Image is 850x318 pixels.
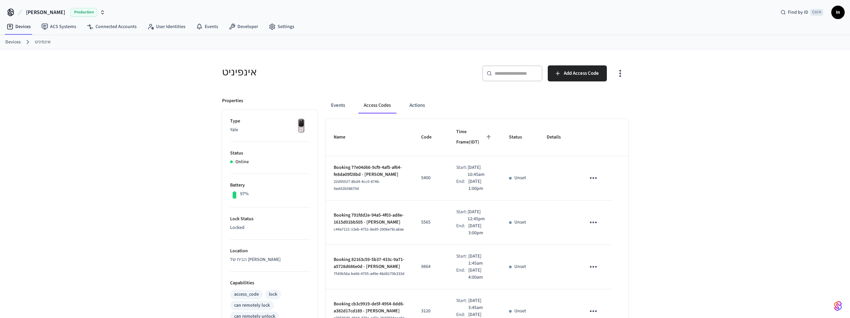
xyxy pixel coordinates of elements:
p: [DATE] 1:45am [468,253,493,267]
p: Booking 77e04d66-9cf9-4af5-af64-fe8da09f28bd - [PERSON_NAME] [334,164,405,178]
div: End: [456,267,468,281]
p: [DATE] 3:45am [468,297,493,311]
a: ACS Systems [36,21,81,33]
p: [DATE] 4:00am [468,267,493,281]
span: Code [421,132,440,142]
span: [PERSON_NAME] [26,8,65,16]
button: Actions [404,97,430,113]
p: Booking 82163c59-5b37-433c-9a71-a5728d686e0d - [PERSON_NAME] [334,256,405,270]
p: Lock Status [230,216,310,223]
span: In [832,6,844,18]
a: Events [191,21,223,33]
p: Properties [222,97,243,104]
button: Add Access Code [548,65,607,81]
div: Find by IDCtrl K [775,6,829,18]
div: Start: [456,297,468,311]
p: Location [230,248,310,255]
p: [DATE] 12:45pm [468,209,493,223]
img: Yale Assure Touchscreen Wifi Smart Lock, Satin Nickel, Front [293,118,310,134]
div: End: [456,178,468,192]
button: Access Codes [358,97,396,113]
p: Unset [514,219,526,226]
p: Battery [230,182,310,189]
p: Booking 791fdd2e-94a5-4f03-ad8e-1615d01bb505 - [PERSON_NAME] [334,212,405,226]
p: 5400 [421,175,440,182]
p: 97% [240,191,249,198]
a: User Identities [142,21,191,33]
a: אינפיניט [35,39,51,46]
p: Unset [514,308,526,315]
div: lock [269,291,277,298]
p: Yale [230,126,310,133]
div: Start: [456,164,468,178]
a: Devices [1,21,36,33]
a: Devices [5,39,21,46]
a: Connected Accounts [81,21,142,33]
p: [DATE] 1:00pm [468,178,493,192]
span: Ctrl K [810,9,823,16]
a: Developer [223,21,264,33]
span: 32d95027-8bd4-4cc0-8746-9add2b58670d [334,179,380,192]
div: access_code [234,291,259,298]
p: [DATE] 10:45am [468,164,493,178]
p: Type [230,118,310,125]
p: Capabilities [230,280,310,287]
span: Name [334,132,354,142]
span: Details [547,132,569,142]
div: can remotely lock [234,302,270,309]
span: Find by ID [788,9,808,16]
span: Status [509,132,531,142]
p: Unset [514,175,526,182]
img: SeamLogoGradient.69752ec5.svg [834,301,842,311]
span: Add Access Code [564,69,599,78]
p: הבית של [PERSON_NAME] [230,256,310,263]
span: Time Frame(IDT) [456,127,493,148]
p: 5565 [421,219,440,226]
p: Online [235,158,249,166]
button: Events [326,97,350,113]
p: 3120 [421,308,440,315]
div: Start: [456,253,468,267]
p: Booking cb3c9919-de5f-4954-8dd6-a382d17cd189 - [PERSON_NAME] [334,301,405,315]
p: Status [230,150,310,157]
p: Locked [230,224,310,231]
span: 7fd0b56a-be66-4705-a49e-48d8170b333d [334,271,404,277]
span: Production [70,8,97,17]
button: In [831,6,845,19]
h5: אינפיניט [222,65,421,79]
p: [DATE] 3:00pm [468,223,493,237]
p: Unset [514,263,526,270]
p: 9864 [421,263,440,270]
span: c44a7121-13eb-4751-8ed0-2906e78ca6ae [334,227,404,232]
div: End: [456,223,468,237]
a: Settings [264,21,300,33]
div: Start: [456,209,468,223]
div: ant example [326,97,628,113]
